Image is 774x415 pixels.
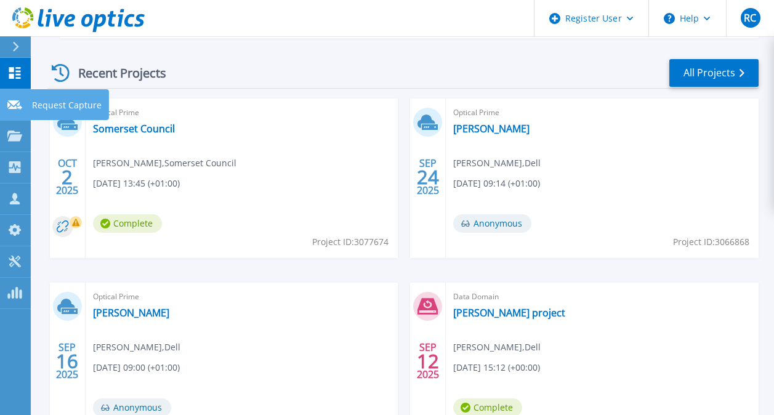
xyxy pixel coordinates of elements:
[56,356,78,366] span: 16
[453,106,751,119] span: Optical Prime
[669,59,759,87] a: All Projects
[93,340,180,354] span: [PERSON_NAME] , Dell
[93,156,236,170] span: [PERSON_NAME] , Somerset Council
[453,156,541,170] span: [PERSON_NAME] , Dell
[55,155,79,199] div: OCT 2025
[93,177,180,190] span: [DATE] 13:45 (+01:00)
[453,307,565,319] a: [PERSON_NAME] project
[453,177,540,190] span: [DATE] 09:14 (+01:00)
[453,123,530,135] a: [PERSON_NAME]
[93,106,391,119] span: Optical Prime
[416,339,440,384] div: SEP 2025
[416,155,440,199] div: SEP 2025
[417,172,439,182] span: 24
[93,290,391,304] span: Optical Prime
[312,235,389,249] span: Project ID: 3077674
[62,172,73,182] span: 2
[417,356,439,366] span: 12
[93,214,162,233] span: Complete
[453,340,541,354] span: [PERSON_NAME] , Dell
[744,13,756,23] span: RC
[32,89,102,121] p: Request Capture
[453,361,540,374] span: [DATE] 15:12 (+00:00)
[453,290,751,304] span: Data Domain
[47,58,183,88] div: Recent Projects
[93,307,169,319] a: [PERSON_NAME]
[93,361,180,374] span: [DATE] 09:00 (+01:00)
[453,214,531,233] span: Anonymous
[55,339,79,384] div: SEP 2025
[93,123,175,135] a: Somerset Council
[673,235,749,249] span: Project ID: 3066868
